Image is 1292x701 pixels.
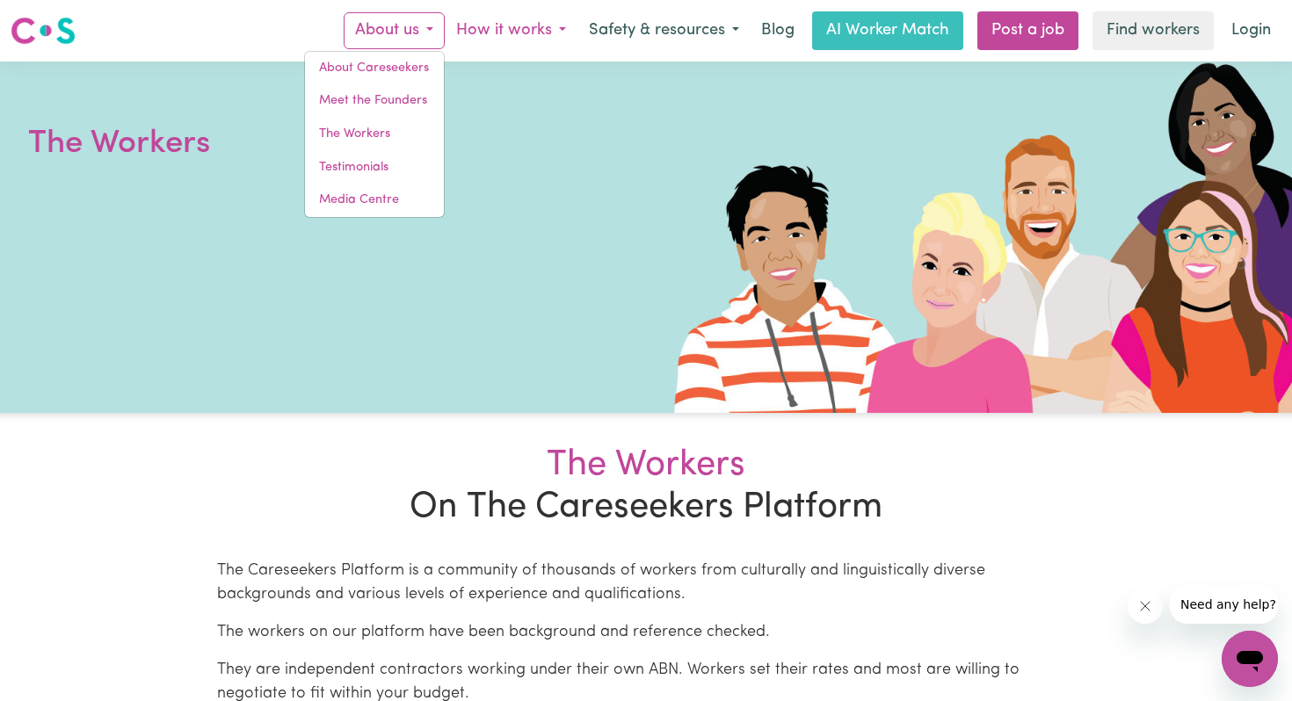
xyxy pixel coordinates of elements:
[1222,631,1278,687] iframe: Button to launch messaging window
[28,121,450,167] h1: The Workers
[577,12,751,49] button: Safety & resources
[1128,589,1163,624] iframe: Close message
[445,12,577,49] button: How it works
[1092,11,1214,50] a: Find workers
[305,84,444,118] a: Meet the Founders
[812,11,963,50] a: AI Worker Match
[217,444,1075,487] div: The Workers
[305,118,444,151] a: The Workers
[344,12,445,49] button: About us
[1221,11,1281,50] a: Login
[305,151,444,184] a: Testimonials
[11,11,76,51] a: Careseekers logo
[207,444,1085,529] h2: On The Careseekers Platform
[305,184,444,217] a: Media Centre
[217,621,1075,645] p: The workers on our platform have been background and reference checked.
[11,15,76,47] img: Careseekers logo
[305,52,444,85] a: About Careseekers
[751,11,805,50] a: Blog
[217,560,1075,607] p: The Careseekers Platform is a community of thousands of workers from culturally and linguisticall...
[304,51,445,218] div: About us
[977,11,1078,50] a: Post a job
[1170,585,1278,624] iframe: Message from company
